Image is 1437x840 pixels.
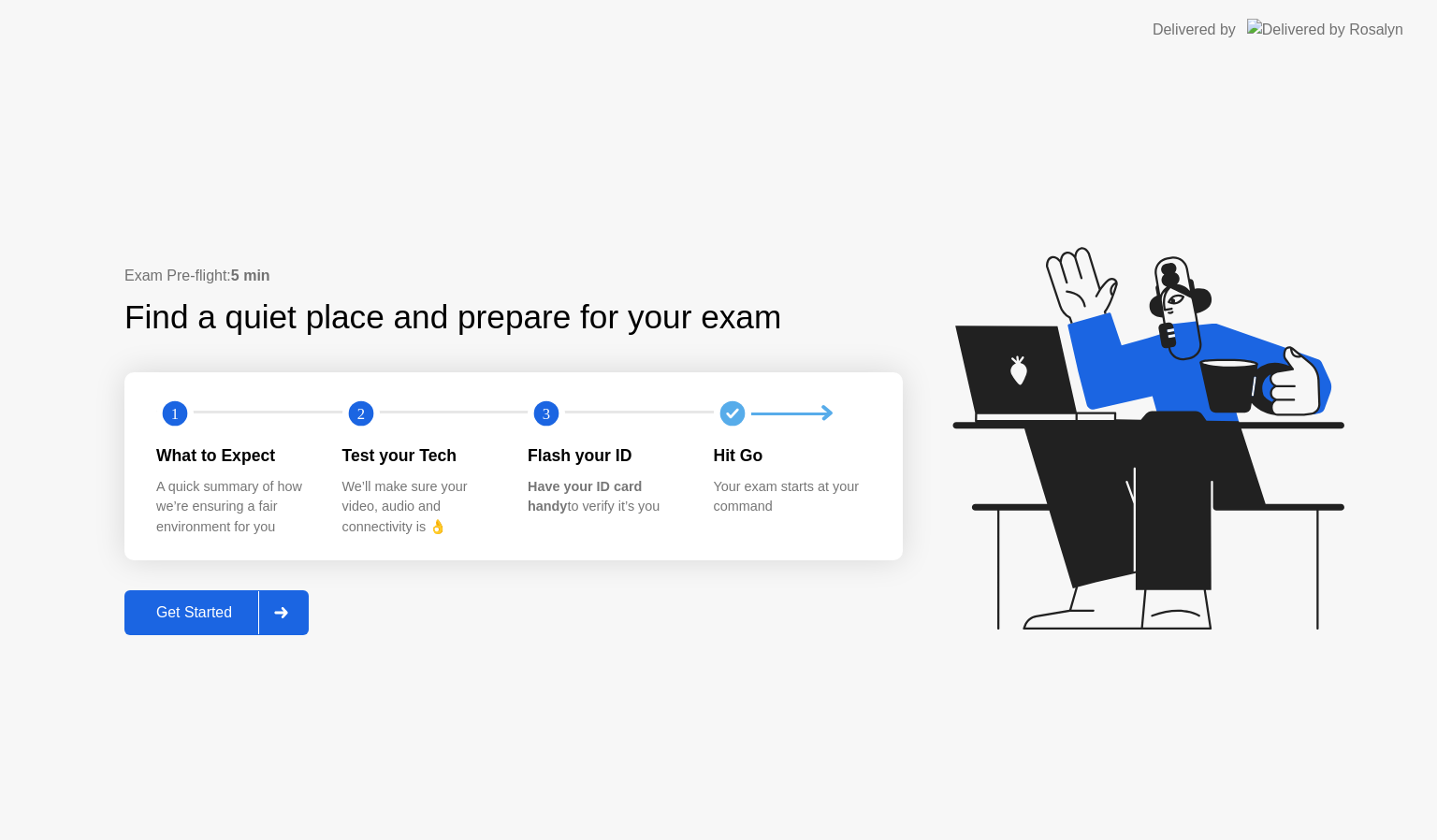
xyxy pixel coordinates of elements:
div: What to Expect [156,443,312,468]
div: Hit Go [714,443,870,468]
text: 3 [543,405,550,423]
div: Find a quiet place and prepare for your exam [124,293,784,342]
div: Flash your ID [528,443,684,468]
b: Have your ID card handy [528,479,642,514]
div: Delivered by [1153,19,1236,41]
img: Delivered by Rosalyn [1247,19,1403,40]
text: 2 [356,405,364,423]
button: Get Started [124,590,309,635]
text: 1 [171,405,179,423]
div: A quick summary of how we’re ensuring a fair environment for you [156,477,312,538]
div: Your exam starts at your command [714,477,870,517]
div: Exam Pre-flight: [124,265,903,287]
div: Get Started [130,604,258,621]
div: We’ll make sure your video, audio and connectivity is 👌 [342,477,499,538]
div: Test your Tech [342,443,499,468]
div: to verify it’s you [528,477,684,517]
b: 5 min [231,268,270,283]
